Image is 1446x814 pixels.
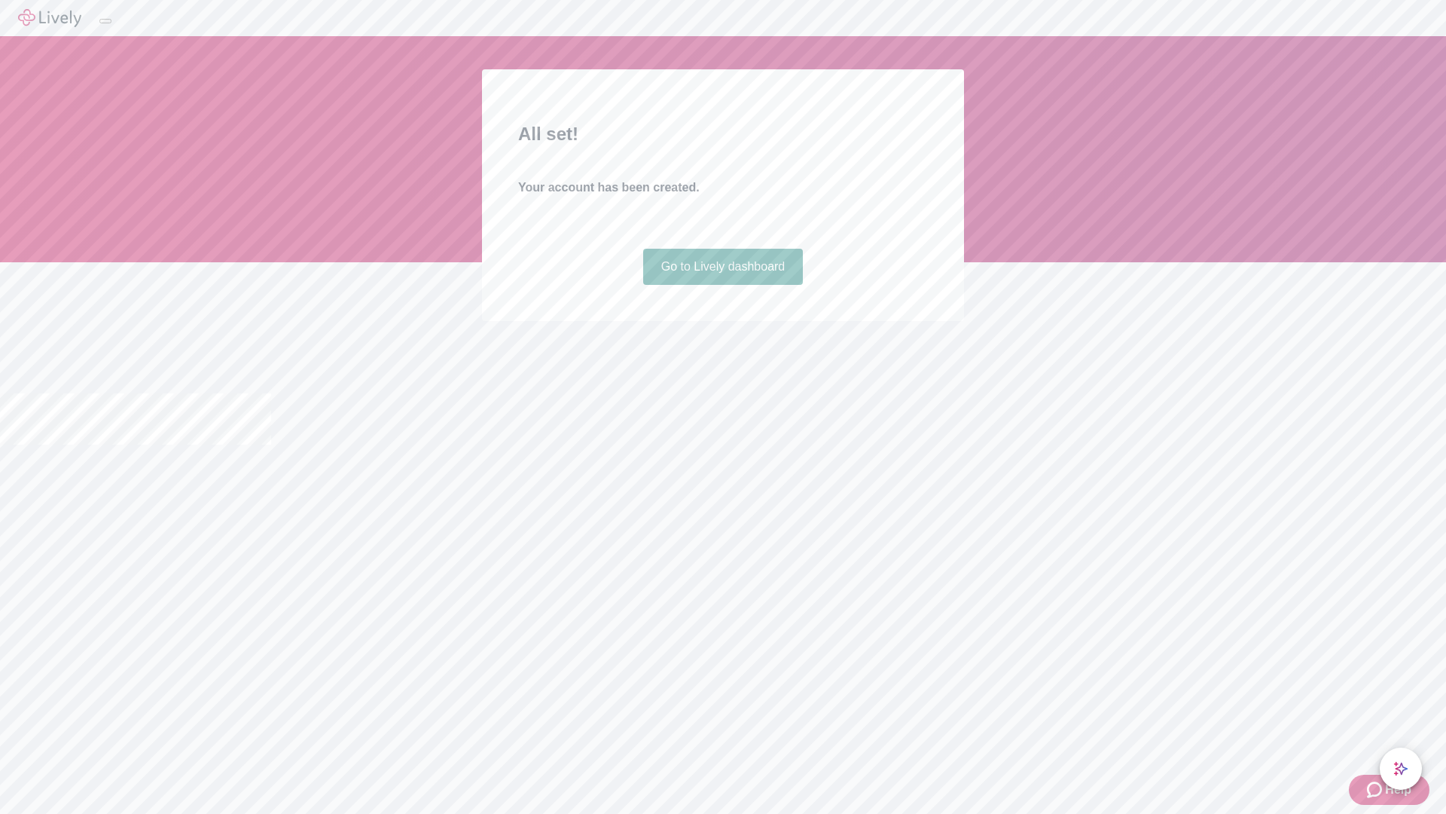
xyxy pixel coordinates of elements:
[1349,775,1429,805] button: Zendesk support iconHelp
[18,9,81,27] img: Lively
[518,179,928,197] h4: Your account has been created.
[518,121,928,148] h2: All set!
[643,249,804,285] a: Go to Lively dashboard
[1385,781,1411,799] span: Help
[1367,781,1385,799] svg: Zendesk support icon
[1393,761,1408,776] svg: Lively AI Assistant
[1380,748,1422,790] button: chat
[99,19,111,23] button: Log out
